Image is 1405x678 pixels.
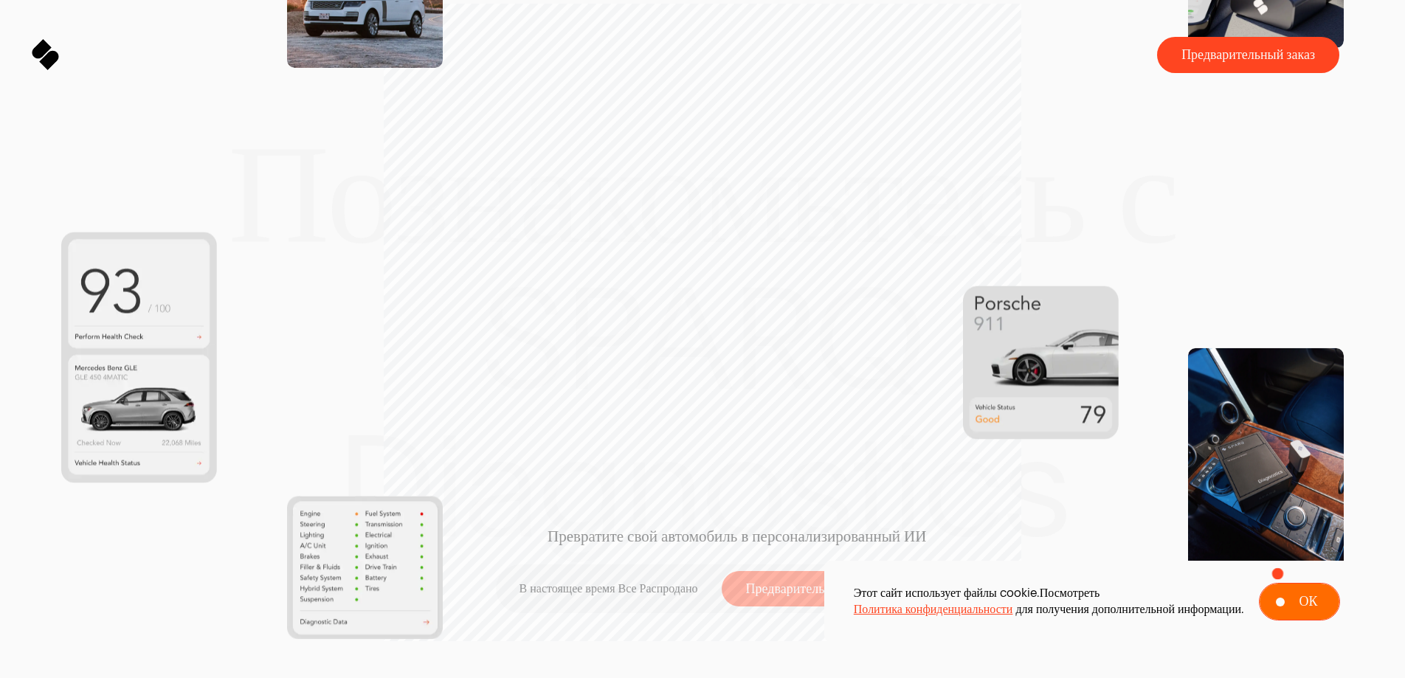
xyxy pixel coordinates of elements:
ya-tr-span: Этот сайт использует файлы cookie. [854,586,1040,600]
ya-tr-span: Предварительный заказ [1181,46,1315,62]
span: Превратите свой автомобиль в персонализированный ИИ [548,525,857,547]
img: Состояние системы автомобилей в приложении SPARQ [287,496,443,639]
img: Состояние здоровья транспортного средства [963,286,1119,440]
ya-tr-span: Превратите свой автомобиль в персонализированный ИИ [548,527,926,545]
button: Предварительный заказ [722,571,904,607]
img: Главный экран приложения SPARQ. Состоит из оценки состояния автомобиля и обзора транспортного сре... [61,232,217,482]
ya-tr-span: для получения дополнительной информации. [1015,602,1244,616]
ya-tr-span: Посмотреть [1040,586,1100,600]
ya-tr-span: Предварительный заказ [746,581,880,596]
img: Внутренний снимок продукта SPARQ Diagnostics с упаковкой [1188,347,1344,581]
button: ОК [1259,583,1340,620]
ya-tr-span: ОК [1299,593,1317,609]
ya-tr-span: В настоящее время Все Распродано [519,581,698,595]
button: Предзаказ диагностического устройства SPARQ [1157,37,1339,73]
a: Политика конфиденциальности [854,601,1013,618]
